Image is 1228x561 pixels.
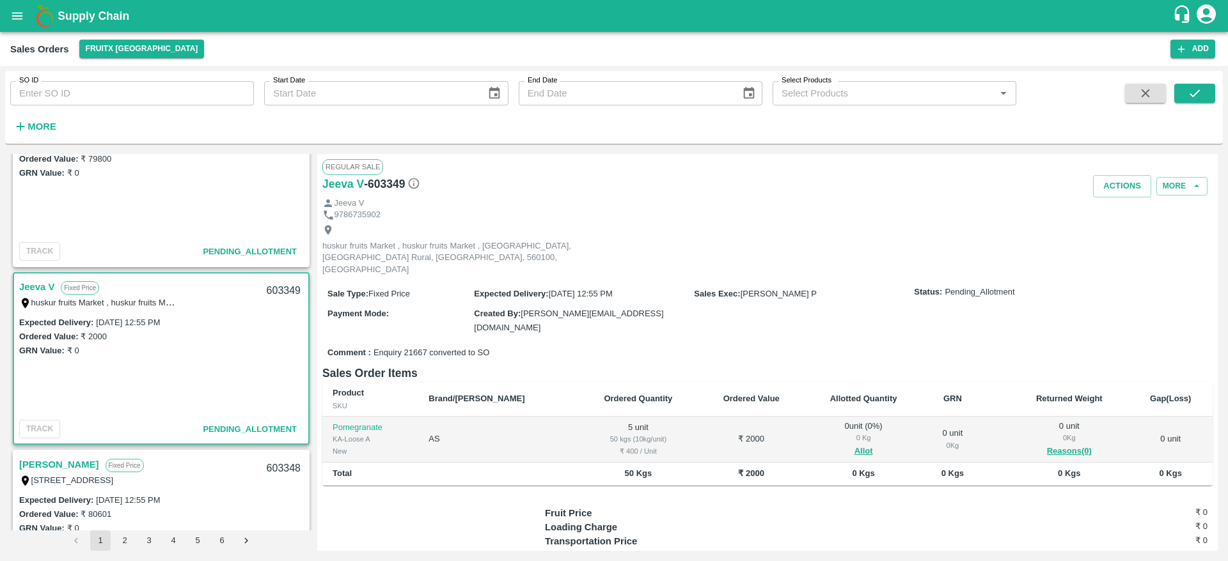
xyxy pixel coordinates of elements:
[545,520,711,534] p: Loading Charge
[814,420,913,459] div: 0 unit ( 0 %)
[474,289,548,298] label: Expected Delivery :
[322,364,1213,382] h6: Sales Order Items
[545,506,711,520] p: Fruit Price
[368,289,410,298] span: Fixed Price
[1128,417,1213,463] td: 0 unit
[81,332,107,341] label: ₹ 2000
[67,523,79,533] label: ₹ 0
[545,534,711,548] p: Transportation Price
[519,81,732,105] input: End Date
[933,440,972,451] div: 0 Kg
[64,530,258,551] nav: pagination navigation
[19,75,38,86] label: SO ID
[333,433,408,445] div: KA-Loose A
[19,168,65,178] label: GRN Value:
[19,495,93,505] label: Expected Delivery :
[10,116,59,137] button: More
[699,417,804,463] td: ₹ 2000
[327,347,371,359] label: Comment :
[723,394,780,403] b: Ordered Value
[604,394,672,403] b: Ordered Quantity
[814,432,913,443] div: 0 Kg
[1097,506,1208,519] h6: ₹ 0
[81,154,111,164] label: ₹ 79800
[19,346,65,355] label: GRN Value:
[1172,4,1195,27] div: customer-support
[1020,420,1118,459] div: 0 unit
[549,289,613,298] span: [DATE] 12:55 PM
[32,3,58,29] img: logo
[3,1,32,31] button: open drawer
[1058,468,1080,478] b: 0 Kgs
[738,468,764,478] b: ₹ 2000
[1093,175,1151,197] button: Actions
[364,175,420,193] h6: - 603349
[1020,432,1118,443] div: 0 Kg
[19,318,93,327] label: Expected Delivery :
[782,75,831,86] label: Select Products
[374,347,489,359] span: Enquiry 21667 converted to SO
[333,388,364,397] b: Product
[333,400,408,411] div: SKU
[1097,520,1208,533] h6: ₹ 0
[1195,3,1218,29] div: account of current user
[187,530,208,551] button: Go to page 5
[58,10,129,22] b: Supply Chain
[1020,444,1118,459] button: Reasons(0)
[163,530,184,551] button: Go to page 4
[741,289,817,298] span: [PERSON_NAME] P
[31,475,114,485] label: [STREET_ADDRESS]
[322,240,610,276] p: huskur fruits Market , huskur fruits Market , [GEOGRAPHIC_DATA], [GEOGRAPHIC_DATA] Rural, [GEOGRA...
[474,309,521,318] label: Created By :
[259,454,308,484] div: 603348
[90,530,111,551] button: page 1
[31,297,606,307] label: huskur fruits Market , huskur fruits Market , [GEOGRAPHIC_DATA], [GEOGRAPHIC_DATA] Rural, [GEOGRA...
[322,175,364,193] a: Jeeva V
[1170,40,1215,58] button: Add
[335,197,365,210] p: Jeeva V
[333,468,352,478] b: Total
[67,346,79,355] label: ₹ 0
[429,394,524,403] b: Brand/[PERSON_NAME]
[776,85,991,102] input: Select Products
[852,468,874,478] b: 0 Kgs
[995,85,1012,102] button: Open
[482,81,507,105] button: Choose date
[61,281,99,295] p: Fixed Price
[96,495,160,505] label: [DATE] 12:55 PM
[830,394,897,403] b: Allotted Quantity
[203,424,297,434] span: Pending_Allotment
[212,530,232,551] button: Go to page 6
[578,417,699,463] td: 5 unit
[322,159,383,174] span: Regular Sale
[737,81,761,105] button: Choose date
[264,81,477,105] input: Start Date
[933,427,972,451] div: 0 unit
[694,289,740,298] label: Sales Exec :
[1097,534,1208,547] h6: ₹ 0
[327,289,368,298] label: Sale Type :
[19,154,78,164] label: Ordered Value:
[114,530,135,551] button: Go to page 2
[19,279,54,295] a: Jeeva V
[10,81,254,105] input: Enter SO ID
[19,456,99,473] a: [PERSON_NAME]
[19,509,78,519] label: Ordered Value:
[528,75,557,86] label: End Date
[203,247,297,256] span: Pending_Allotment
[914,286,942,298] label: Status:
[418,417,578,463] td: AS
[67,168,79,178] label: ₹ 0
[259,276,308,306] div: 603349
[588,433,689,445] div: 50 kgs (10kg/unit)
[1160,468,1182,478] b: 0 Kgs
[1036,394,1103,403] b: Returned Weight
[106,459,144,472] p: Fixed Price
[335,209,381,221] p: 9786735902
[10,41,69,58] div: Sales Orders
[1150,394,1191,403] b: Gap(Loss)
[19,332,78,341] label: Ordered Value:
[625,468,652,478] b: 50 Kgs
[854,444,873,459] button: Allot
